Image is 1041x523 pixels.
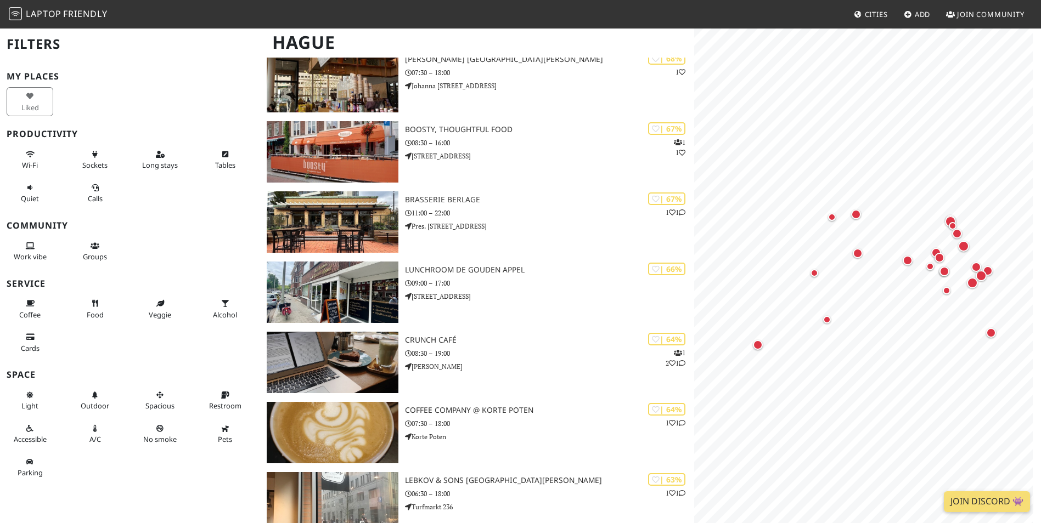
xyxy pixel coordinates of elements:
[137,386,183,415] button: Spacious
[7,386,53,415] button: Light
[940,284,953,297] div: Map marker
[260,261,694,323] a: Lunchroom de Gouden Appel | 66% Lunchroom de Gouden Appel 09:00 – 17:00 [STREET_ADDRESS]
[21,194,39,203] span: Quiet
[405,502,694,512] p: Turfmarkt 236
[137,294,183,323] button: Veggie
[7,294,53,323] button: Coffee
[7,145,53,174] button: Wi-Fi
[674,137,685,158] p: 1 1
[825,211,839,224] div: Map marker
[72,386,119,415] button: Outdoor
[929,246,943,260] div: Map marker
[965,275,980,291] div: Map marker
[666,207,685,218] p: 1 1
[899,4,935,24] a: Add
[260,51,694,112] a: STACH Den Haag | 68% 1 [PERSON_NAME] [GEOGRAPHIC_DATA][PERSON_NAME] 07:30 – 18:00 Johanna [STREET...
[974,268,989,283] div: Map marker
[405,67,694,78] p: 07:30 – 18:00
[944,491,1030,512] a: Join Discord 👾
[405,195,694,204] h3: Brasserie Berlage
[267,51,398,112] img: STACH Den Haag
[83,252,107,261] span: Group tables
[405,348,694,359] p: 08:30 – 19:00
[7,453,53,482] button: Parking
[260,332,694,393] a: Crunch Café | 64% 121 Crunch Café 08:30 – 19:00 [PERSON_NAME]
[405,488,694,499] p: 06:30 – 18:00
[87,310,104,320] span: Food
[209,401,241,411] span: Restroom
[648,263,685,275] div: | 66%
[946,219,959,232] div: Map marker
[21,401,38,411] span: Natural light
[937,264,952,278] div: Map marker
[215,160,235,170] span: Work-friendly tables
[137,145,183,174] button: Long stays
[405,81,694,91] p: Johanna [STREET_ADDRESS]
[405,291,694,302] p: [STREET_ADDRESS]
[849,207,863,221] div: Map marker
[7,278,254,289] h3: Service
[202,294,249,323] button: Alcohol
[942,4,1029,24] a: Join Community
[7,220,254,231] h3: Community
[267,332,398,393] img: Crunch Café
[405,431,694,442] p: Korte Poten
[19,310,41,320] span: Coffee
[72,237,119,266] button: Groups
[405,278,694,288] p: 09:00 – 17:00
[7,27,254,61] h2: Filters
[7,419,53,448] button: Accessible
[267,191,398,253] img: Brasserie Berlage
[820,313,834,326] div: Map marker
[924,260,937,273] div: Map marker
[18,468,43,477] span: Parking
[666,348,685,368] p: 1 2 1
[405,418,694,429] p: 07:30 – 18:00
[405,221,694,231] p: Pres. [STREET_ADDRESS]
[915,9,931,19] span: Add
[956,238,971,254] div: Map marker
[202,145,249,174] button: Tables
[405,265,694,275] h3: Lunchroom de Gouden Appel
[213,310,237,320] span: Alcohol
[89,434,101,444] span: Air conditioned
[405,336,694,345] h3: Crunch Café
[405,208,694,218] p: 11:00 – 22:00
[14,434,47,444] span: Accessible
[943,213,958,227] div: Map marker
[648,403,685,416] div: | 64%
[263,27,691,58] h1: Hague
[7,369,254,380] h3: Space
[63,8,107,20] span: Friendly
[21,343,40,353] span: Credit cards
[405,476,694,485] h3: Lebkov & Sons [GEOGRAPHIC_DATA][PERSON_NAME]
[72,419,119,448] button: A/C
[666,418,685,428] p: 1 1
[267,261,398,323] img: Lunchroom de Gouden Appel
[7,237,53,266] button: Work vibe
[981,264,995,278] div: Map marker
[267,402,398,463] img: Coffee Company @ Korte Poten
[648,473,685,486] div: | 63%
[648,192,685,205] div: | 67%
[405,125,694,134] h3: Boosty, thoughtful food
[984,326,998,340] div: Map marker
[950,226,964,241] div: Map marker
[260,402,694,463] a: Coffee Company @ Korte Poten | 64% 11 Coffee Company @ Korte Poten 07:30 – 18:00 Korte Poten
[142,160,178,170] span: Long stays
[26,8,61,20] span: Laptop
[22,160,38,170] span: Stable Wi-Fi
[405,151,694,161] p: [STREET_ADDRESS]
[7,179,53,208] button: Quiet
[849,4,892,24] a: Cities
[260,121,694,183] a: Boosty, thoughtful food | 67% 11 Boosty, thoughtful food 08:30 – 16:00 [STREET_ADDRESS]
[648,122,685,135] div: | 67%
[648,333,685,345] div: | 64%
[14,252,47,261] span: People working
[202,386,249,415] button: Restroom
[7,129,254,139] h3: Productivity
[202,419,249,448] button: Pets
[143,434,177,444] span: Smoke free
[405,361,694,372] p: [PERSON_NAME]
[72,179,119,208] button: Calls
